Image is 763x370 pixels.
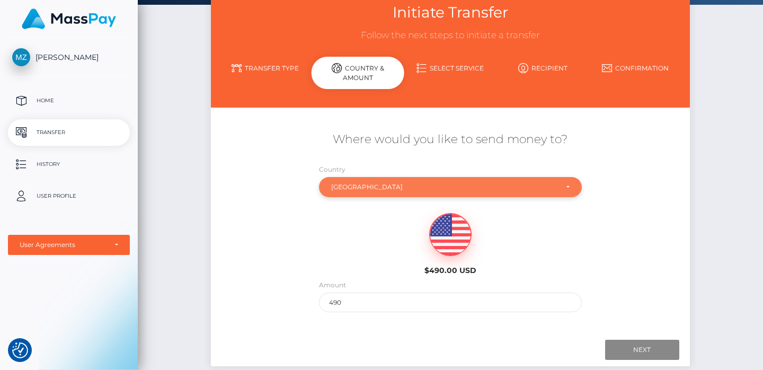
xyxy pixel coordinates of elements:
[8,183,130,209] a: User Profile
[331,183,558,191] div: [GEOGRAPHIC_DATA]
[589,59,682,77] a: Confirmation
[319,280,346,290] label: Amount
[8,119,130,146] a: Transfer
[319,165,345,174] label: Country
[12,156,126,172] p: History
[319,177,582,197] button: Ukraine
[8,235,130,255] button: User Agreements
[404,59,497,77] a: Select Service
[22,8,116,29] img: MassPay
[219,59,312,77] a: Transfer Type
[319,293,582,312] input: Amount to send in USD (Maximum: 490)
[12,342,28,358] img: Revisit consent button
[605,340,679,360] input: Next
[12,93,126,109] p: Home
[12,342,28,358] button: Consent Preferences
[12,125,126,140] p: Transfer
[8,52,130,62] span: [PERSON_NAME]
[219,29,681,42] h3: Follow the next steps to initiate a transfer
[219,2,681,23] h3: Initiate Transfer
[20,241,107,249] div: User Agreements
[12,188,126,204] p: User Profile
[496,59,589,77] a: Recipient
[219,131,681,148] h5: Where would you like to send money to?
[430,214,471,256] img: USD.png
[392,266,509,275] h6: $490.00 USD
[8,87,130,114] a: Home
[312,57,404,89] div: Country & Amount
[8,151,130,178] a: History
